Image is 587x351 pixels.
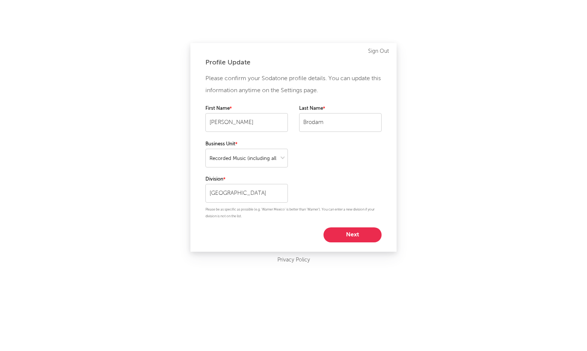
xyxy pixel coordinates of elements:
label: Business Unit [205,140,288,149]
div: Profile Update [205,58,382,67]
p: Please be as specific as possible (e.g. 'Warner Mexico' is better than 'Warner'). You can enter a... [205,206,382,220]
input: Your division [205,184,288,203]
label: First Name [205,104,288,113]
a: Sign Out [368,47,389,56]
label: Last Name [299,104,382,113]
input: Your first name [205,113,288,132]
button: Next [323,227,382,242]
label: Division [205,175,288,184]
a: Privacy Policy [277,255,310,265]
input: Your last name [299,113,382,132]
p: Please confirm your Sodatone profile details. You can update this information anytime on the Sett... [205,73,382,97]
